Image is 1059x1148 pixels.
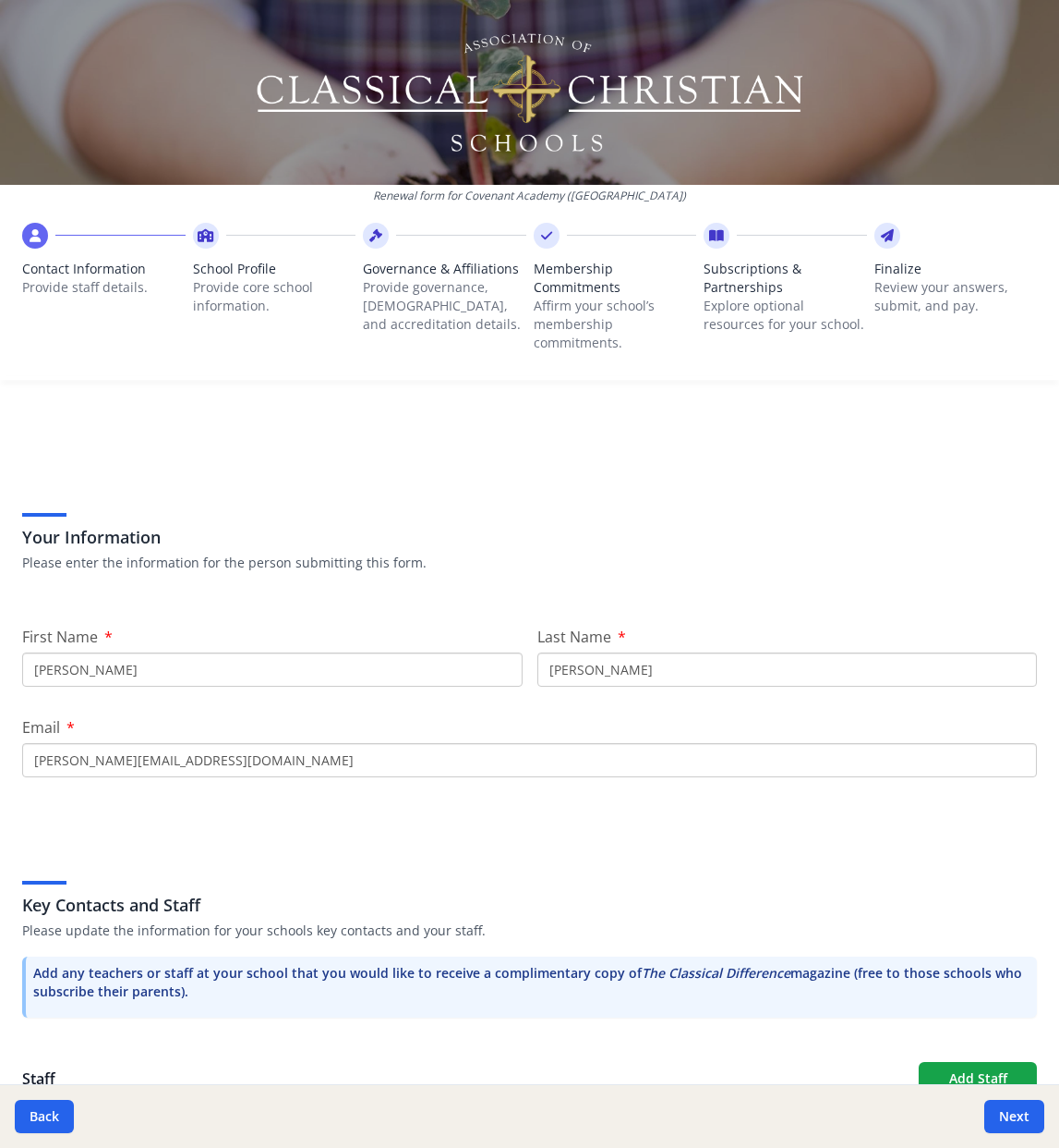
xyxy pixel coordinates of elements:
p: Add any teachers or staff at your school that you would like to receive a complimentary copy of m... [33,964,1029,1001]
button: Next [984,1100,1044,1133]
span: Last Name [537,627,611,647]
p: Review your answers, submit, and pay. [874,278,1038,315]
h3: Key Contacts and Staff [22,892,1037,918]
p: Affirm your school’s membership commitments. [534,297,697,352]
span: First Name [22,627,98,647]
h1: Staff [22,1068,904,1090]
p: Provide core school information. [193,278,356,315]
p: Explore optional resources for your school. [704,297,867,334]
img: Logo [253,28,806,157]
span: School Profile [193,260,356,278]
p: Please update the information for your schools key contacts and your staff. [22,922,1037,940]
span: Membership Commitments [534,260,697,297]
button: Add Staff [919,1062,1037,1095]
i: The Classical Difference [642,964,790,982]
span: Governance & Affiliations [363,260,526,278]
span: Subscriptions & Partnerships [704,260,867,297]
h3: Your Information [22,524,1037,550]
span: Finalize [874,260,1038,278]
span: Email [22,717,60,738]
p: Provide governance, [DEMOGRAPHIC_DATA], and accreditation details. [363,278,526,334]
span: Contact Information [22,260,186,278]
p: Provide staff details. [22,278,186,297]
button: Back [15,1100,74,1133]
p: Please enter the information for the person submitting this form. [22,554,1037,572]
